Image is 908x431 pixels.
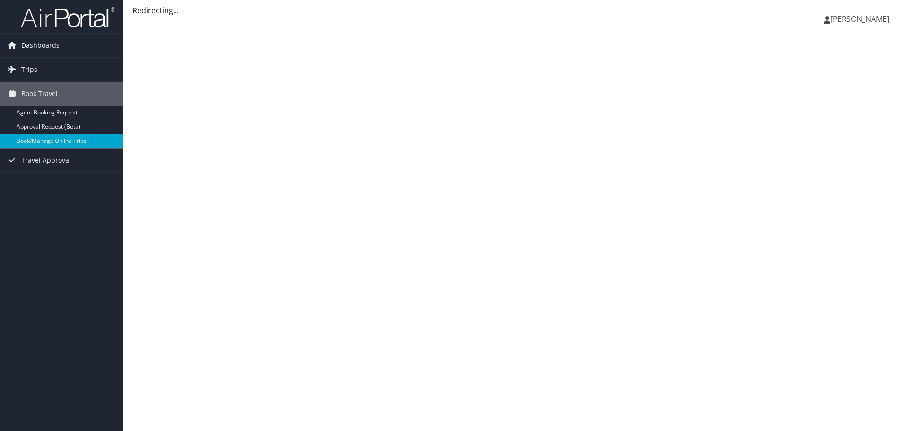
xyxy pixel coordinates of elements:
[21,34,60,57] span: Dashboards
[21,82,58,106] span: Book Travel
[21,58,37,81] span: Trips
[21,6,115,28] img: airportal-logo.png
[830,14,889,24] span: [PERSON_NAME]
[21,149,71,172] span: Travel Approval
[824,5,899,33] a: [PERSON_NAME]
[132,5,899,16] div: Redirecting...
